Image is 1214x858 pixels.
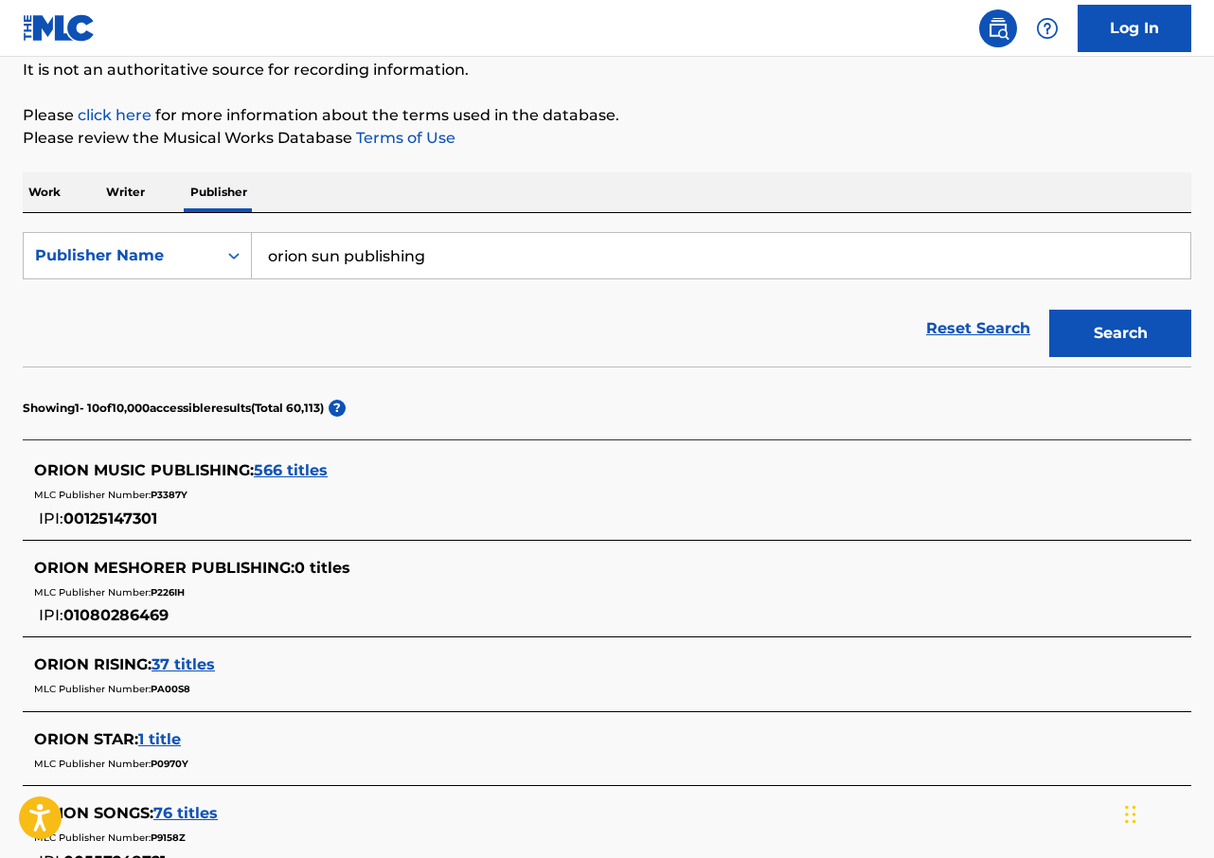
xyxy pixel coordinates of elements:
button: Search [1049,310,1191,357]
p: Please review the Musical Works Database [23,127,1191,150]
span: IPI: [39,509,63,527]
form: Search Form [23,232,1191,366]
span: 1 title [138,730,181,748]
div: Publisher Name [35,244,205,267]
span: 76 titles [153,804,218,822]
span: P3387Y [151,489,187,501]
a: Public Search [979,9,1017,47]
p: Please for more information about the terms used in the database. [23,104,1191,127]
span: MLC Publisher Number: [34,586,151,599]
p: Writer [100,172,151,212]
span: P226IH [151,586,185,599]
span: MLC Publisher Number: [34,831,151,844]
span: 0 titles [295,559,350,577]
img: search [987,17,1009,40]
a: Terms of Use [352,129,455,147]
span: ORION MESHORER PUBLISHING : [34,559,295,577]
span: ORION STAR : [34,730,138,748]
span: ORION RISING : [34,655,152,673]
p: It is not an authoritative source for recording information. [23,59,1191,81]
span: 37 titles [152,655,215,673]
a: click here [78,106,152,124]
img: help [1036,17,1059,40]
a: Log In [1078,5,1191,52]
span: P0970Y [151,758,188,770]
span: P9158Z [151,831,186,844]
span: 566 titles [254,461,328,479]
p: Publisher [185,172,253,212]
p: Work [23,172,66,212]
span: MLC Publisher Number: [34,758,151,770]
span: ORION MUSIC PUBLISHING : [34,461,254,479]
img: MLC Logo [23,14,96,42]
span: 00125147301 [63,509,157,527]
span: IPI: [39,606,63,624]
span: ORION SONGS : [34,804,153,822]
span: MLC Publisher Number: [34,489,151,501]
p: Showing 1 - 10 of 10,000 accessible results (Total 60,113 ) [23,400,324,417]
span: ? [329,400,346,417]
div: Drag [1125,786,1136,843]
div: Help [1028,9,1066,47]
span: 01080286469 [63,606,169,624]
iframe: Chat Widget [1119,767,1214,858]
span: MLC Publisher Number: [34,683,151,695]
a: Reset Search [917,308,1040,349]
span: PA00S8 [151,683,190,695]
